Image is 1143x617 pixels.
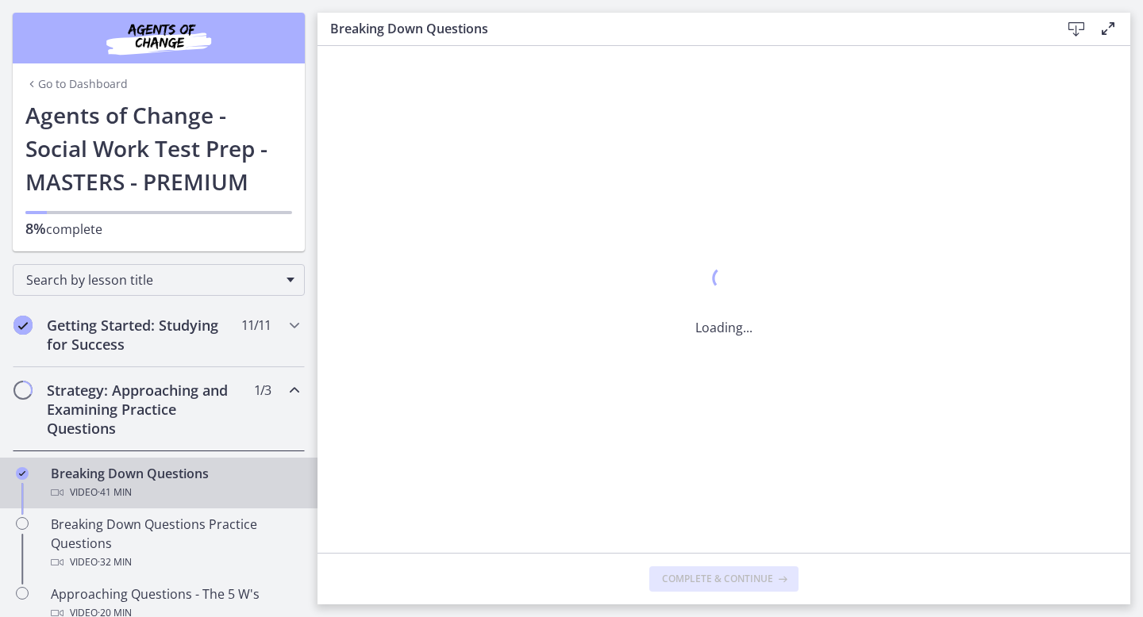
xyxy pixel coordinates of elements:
[26,271,279,289] span: Search by lesson title
[98,483,132,502] span: · 41 min
[695,318,752,337] p: Loading...
[47,381,241,438] h2: Strategy: Approaching and Examining Practice Questions
[695,263,752,299] div: 1
[25,98,292,198] h1: Agents of Change - Social Work Test Prep - MASTERS - PREMIUM
[16,467,29,480] i: Completed
[98,553,132,572] span: · 32 min
[254,381,271,400] span: 1 / 3
[47,316,241,354] h2: Getting Started: Studying for Success
[241,316,271,335] span: 11 / 11
[649,566,799,592] button: Complete & continue
[13,316,33,335] i: Completed
[25,219,46,238] span: 8%
[51,553,298,572] div: Video
[25,219,292,239] p: complete
[13,264,305,296] div: Search by lesson title
[662,573,773,585] span: Complete & continue
[63,19,254,57] img: Agents of Change
[25,76,128,92] a: Go to Dashboard
[51,515,298,572] div: Breaking Down Questions Practice Questions
[51,483,298,502] div: Video
[330,19,1035,38] h3: Breaking Down Questions
[51,464,298,502] div: Breaking Down Questions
